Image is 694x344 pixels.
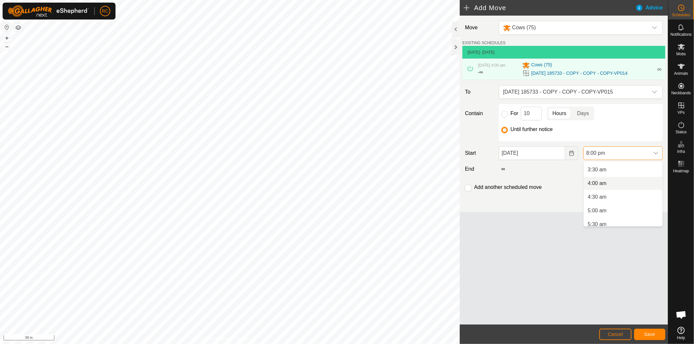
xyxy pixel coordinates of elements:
span: 5:30 am [588,220,606,228]
li: 3:30 am [584,163,662,176]
span: RC [102,8,108,15]
span: 5:00 am [588,207,606,215]
span: [DATE] [468,50,480,55]
label: ∞ [499,166,508,172]
div: - [478,68,483,76]
span: Neckbands [671,91,691,95]
span: 4:00 am [588,179,606,187]
span: Status [675,130,687,134]
li: 4:00 am [584,177,662,190]
span: Cows [500,21,648,34]
span: ∞ [657,66,661,73]
span: Cows (75) [531,61,552,69]
label: Add another scheduled move [474,185,542,190]
label: Start [462,149,496,157]
span: - [DATE] [480,50,495,55]
span: VPs [677,111,685,114]
span: Help [677,336,685,340]
label: Until further notice [510,127,553,132]
span: Cows (75) [512,25,536,30]
div: dropdown trigger [648,21,661,34]
a: Open chat [672,305,691,324]
li: 5:30 am [584,218,662,231]
button: Choose Date [565,146,578,160]
span: Mobs [676,52,686,56]
span: Infra [677,150,685,153]
label: End [462,165,496,173]
div: dropdown trigger [648,86,661,99]
span: Hours [552,110,566,117]
div: Advice [635,4,668,12]
li: 4:30 am [584,191,662,204]
h2: Add Move [464,4,635,12]
span: 4:30 am [588,193,606,201]
button: – [3,43,11,50]
span: ∞ [479,69,483,75]
span: Cancel [608,332,623,337]
button: Save [634,329,665,340]
button: Cancel [599,329,632,340]
label: For [510,111,518,116]
span: 3:30 am [588,166,606,174]
span: Heatmap [673,169,689,173]
span: 2025-08-11 185733 - COPY - COPY - COPY-VP015 [500,86,648,99]
a: Privacy Policy [204,336,229,341]
span: 8:00 pm [584,147,649,160]
label: Contain [462,110,496,117]
img: Gallagher Logo [8,5,89,17]
a: Contact Us [236,336,255,341]
li: 5:00 am [584,204,662,217]
button: + [3,34,11,42]
span: [DATE] 4:00 am [478,63,505,68]
label: EXISTING SCHEDULES [462,40,506,46]
label: To [462,85,496,99]
button: Reset Map [3,23,11,31]
button: Map Layers [14,24,22,32]
span: Days [577,110,589,117]
div: dropdown trigger [649,147,662,160]
span: Notifications [671,33,692,36]
label: Move [462,21,496,35]
span: Animals [674,72,688,75]
a: Help [668,324,694,342]
a: [DATE] 185733 - COPY - COPY - COPY-VP014 [531,70,628,77]
span: Save [644,332,655,337]
span: Schedules [672,13,690,17]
